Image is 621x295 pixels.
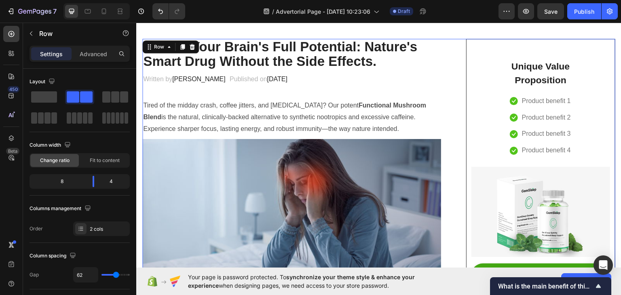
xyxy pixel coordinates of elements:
button: CHECK AVAILABILITY [335,241,474,264]
p: Settings [40,50,63,58]
div: Row [16,21,30,28]
span: Change ratio [40,157,70,164]
span: / [272,7,274,16]
p: Product benefit 3 [386,105,435,117]
span: Fit to content [90,157,120,164]
div: Column spacing [30,251,78,261]
div: 8 [31,176,86,187]
p: Product benefit 1 [386,73,435,84]
p: Product benefit 4 [386,122,435,134]
p: 7 [53,6,57,16]
button: Show survey - What is the main benefit of this page builder for you? [498,281,603,291]
div: Publish [574,7,594,16]
div: Open Intercom Messenger [594,255,613,275]
div: Columns management [30,203,93,214]
span: Advertorial Page - [DATE] 10:23:06 [276,7,370,16]
div: Undo/Redo [152,3,185,19]
span: What is the main benefit of this page builder for you? [498,282,594,290]
button: Allow access [561,273,611,289]
div: Beta [6,148,19,154]
p: Unique Value Proposition [370,37,439,65]
div: 2 cols [90,225,128,233]
div: 450 [8,86,19,93]
span: Draft [398,8,410,15]
div: Order [30,225,43,232]
p: Product benefit 2 [386,89,435,101]
iframe: Design area [136,23,621,268]
input: Auto [74,268,98,282]
div: 4 [101,176,128,187]
p: Row [39,29,108,38]
span: synchronize your theme style & enhance your experience [188,274,415,289]
img: Alt Image [6,116,305,284]
button: 7 [3,3,60,19]
div: Column width [30,140,72,151]
button: Save [537,3,564,19]
img: Alt Image [335,144,474,234]
div: Layout [30,76,57,87]
p: Advanced [80,50,107,58]
span: Your page is password protected. To when designing pages, we need access to your store password. [188,273,446,290]
div: Gap [30,271,39,278]
span: Save [544,8,558,15]
button: Publish [567,3,601,19]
